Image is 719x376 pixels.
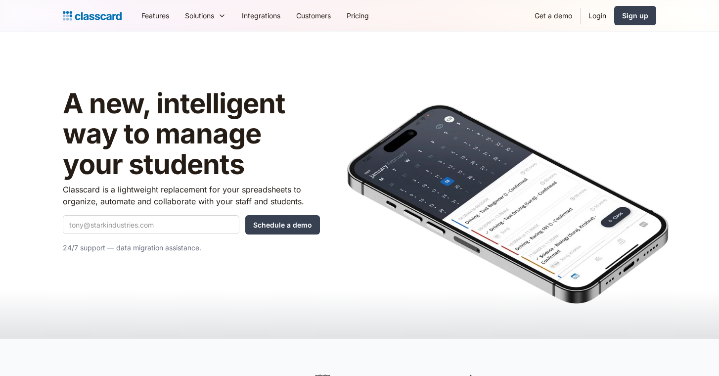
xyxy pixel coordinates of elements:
[63,215,239,234] input: tony@starkindustries.com
[63,9,122,23] a: home
[622,10,648,21] div: Sign up
[234,4,288,27] a: Integrations
[63,89,320,180] h1: A new, intelligent way to manage your students
[581,4,614,27] a: Login
[245,215,320,235] input: Schedule a demo
[63,242,320,254] p: 24/7 support — data migration assistance.
[527,4,580,27] a: Get a demo
[177,4,234,27] div: Solutions
[288,4,339,27] a: Customers
[339,4,377,27] a: Pricing
[63,215,320,235] form: Quick Demo Form
[63,184,320,207] p: Classcard is a lightweight replacement for your spreadsheets to organize, automate and collaborat...
[614,6,656,25] a: Sign up
[134,4,177,27] a: Features
[185,10,214,21] div: Solutions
